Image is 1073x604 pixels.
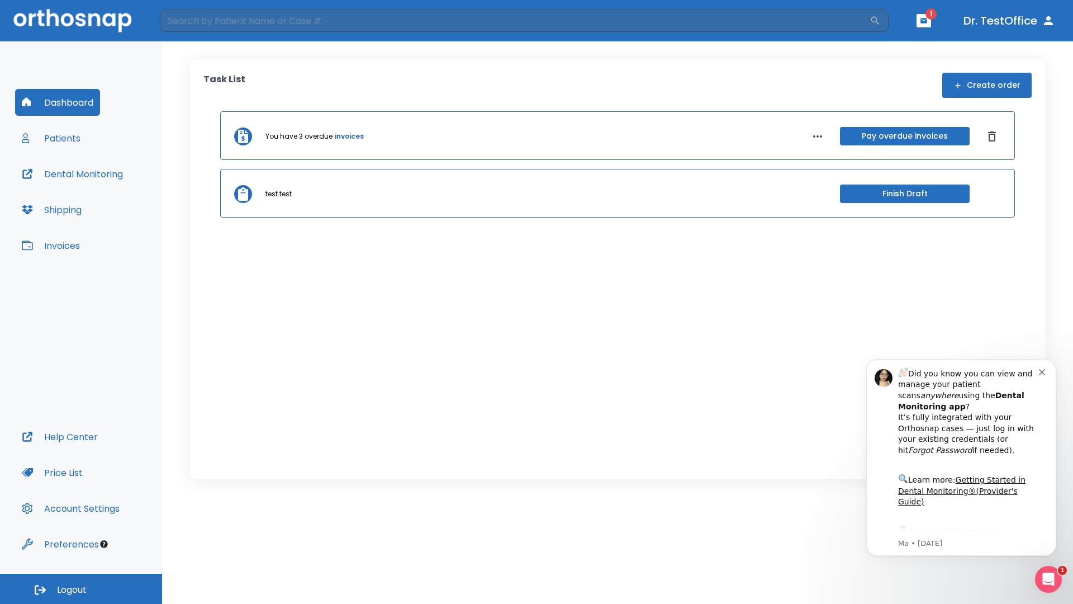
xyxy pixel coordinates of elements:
[335,131,364,141] a: invoices
[15,161,130,187] button: Dental Monitoring
[203,73,245,98] p: Task List
[1035,566,1062,593] iframe: Intercom live chat
[99,539,109,549] div: Tooltip anchor
[840,127,970,145] button: Pay overdue invoices
[942,73,1032,98] button: Create order
[160,10,870,32] input: Search by Patient Name or Case #
[925,8,937,20] span: 1
[15,89,100,116] button: Dashboard
[13,9,132,32] img: Orthosnap
[15,125,87,152] button: Patients
[840,185,970,203] button: Finish Draft
[959,11,1060,31] button: Dr. TestOffice
[57,584,87,596] span: Logout
[15,495,126,522] button: Account Settings
[15,423,105,450] button: Help Center
[15,531,106,558] button: Preferences
[265,131,333,141] p: You have 3 overdue
[15,196,88,223] button: Shipping
[849,345,1073,598] iframe: Intercom notifications message
[15,232,87,259] button: Invoices
[265,189,292,199] p: test test
[1058,566,1067,575] span: 1
[983,128,1001,145] button: Dismiss
[15,459,89,486] button: Price List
